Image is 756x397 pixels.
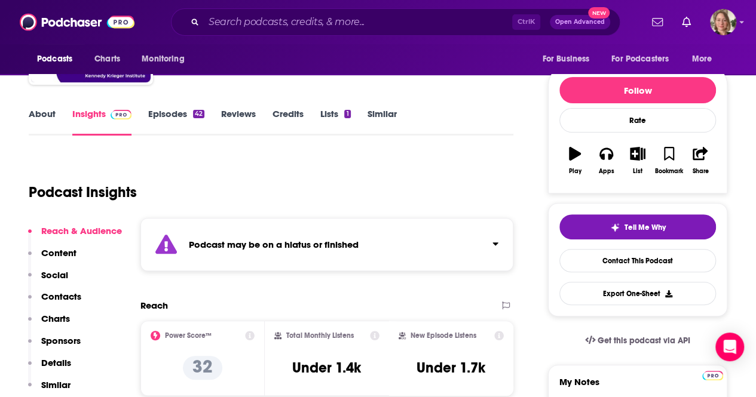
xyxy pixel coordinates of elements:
[611,51,669,67] span: For Podcasters
[20,11,134,33] img: Podchaser - Follow, Share and Rate Podcasts
[604,48,686,70] button: open menu
[559,214,716,239] button: tell me why sparkleTell Me Why
[417,359,485,377] h3: Under 1.7k
[684,48,727,70] button: open menu
[655,168,683,175] div: Bookmark
[610,223,620,232] img: tell me why sparkle
[221,108,256,136] a: Reviews
[715,333,744,361] div: Open Intercom Messenger
[41,225,122,236] p: Reach & Audience
[183,356,222,380] p: 32
[111,110,131,119] img: Podchaser Pro
[41,247,76,258] p: Content
[41,335,81,346] p: Sponsors
[598,336,690,346] span: Get this podcast via API
[28,247,76,269] button: Content
[576,326,700,355] a: Get this podcast via API
[344,110,350,118] div: 1
[41,357,71,368] p: Details
[625,223,666,232] span: Tell Me Why
[28,313,70,335] button: Charts
[710,9,736,35] button: Show profile menu
[559,376,716,397] label: My Notes
[647,12,668,32] a: Show notifications dropdown
[28,225,122,247] button: Reach & Audience
[534,48,604,70] button: open menu
[41,291,81,302] p: Contacts
[29,183,137,201] h1: Podcast Insights
[29,108,56,136] a: About
[72,108,131,136] a: InsightsPodchaser Pro
[41,313,70,324] p: Charts
[28,269,68,291] button: Social
[140,300,168,311] h2: Reach
[171,8,620,36] div: Search podcasts, credits, & more...
[559,139,590,182] button: Play
[41,269,68,281] p: Social
[550,15,610,29] button: Open AdvancedNew
[588,7,610,19] span: New
[41,379,71,390] p: Similar
[685,139,716,182] button: Share
[590,139,622,182] button: Apps
[710,9,736,35] img: User Profile
[559,108,716,133] div: Rate
[569,168,581,175] div: Play
[555,19,605,25] span: Open Advanced
[411,331,476,340] h2: New Episode Listens
[677,12,696,32] a: Show notifications dropdown
[193,110,204,118] div: 42
[559,77,716,103] button: Follow
[702,369,723,380] a: Pro website
[559,282,716,305] button: Export One-Sheet
[28,357,71,379] button: Details
[542,51,589,67] span: For Business
[140,218,513,271] section: Click to expand status details
[692,168,708,175] div: Share
[710,9,736,35] span: Logged in as AriFortierPr
[28,291,81,313] button: Contacts
[273,108,304,136] a: Credits
[512,14,540,30] span: Ctrl K
[87,48,127,70] a: Charts
[320,108,350,136] a: Lists1
[29,48,88,70] button: open menu
[702,371,723,380] img: Podchaser Pro
[368,108,397,136] a: Similar
[633,168,642,175] div: List
[142,51,184,67] span: Monitoring
[286,331,354,340] h2: Total Monthly Listens
[94,51,120,67] span: Charts
[692,51,712,67] span: More
[204,13,512,32] input: Search podcasts, credits, & more...
[165,331,212,340] h2: Power Score™
[599,168,614,175] div: Apps
[559,249,716,272] a: Contact This Podcast
[292,359,361,377] h3: Under 1.4k
[189,239,359,250] strong: Podcast may be on a hiatus or finished
[28,335,81,357] button: Sponsors
[37,51,72,67] span: Podcasts
[622,139,653,182] button: List
[653,139,684,182] button: Bookmark
[148,108,204,136] a: Episodes42
[133,48,200,70] button: open menu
